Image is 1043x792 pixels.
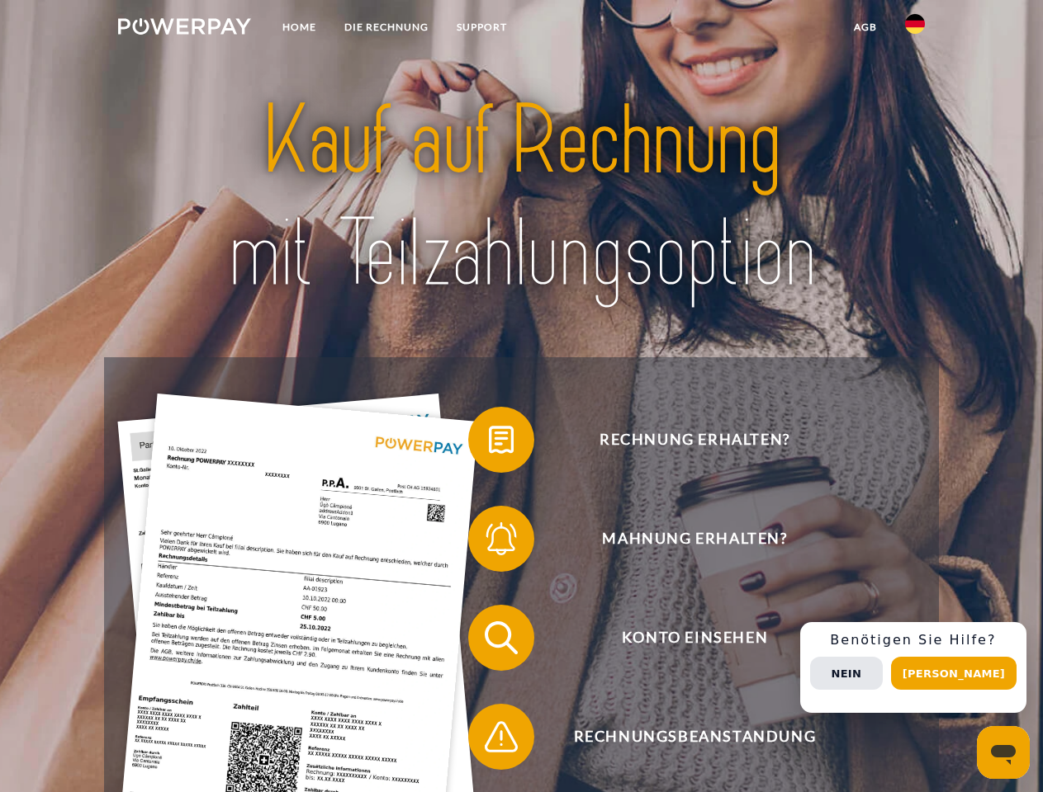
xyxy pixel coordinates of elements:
a: SUPPORT [443,12,521,42]
span: Rechnung erhalten? [492,407,897,473]
a: DIE RECHNUNG [330,12,443,42]
img: title-powerpay_de.svg [158,79,885,316]
button: Rechnung erhalten? [468,407,898,473]
img: qb_bill.svg [481,419,522,460]
h3: Benötigen Sie Hilfe? [810,632,1017,648]
button: Nein [810,657,883,690]
img: qb_bell.svg [481,518,522,559]
a: agb [840,12,891,42]
a: Home [268,12,330,42]
button: Konto einsehen [468,605,898,671]
img: logo-powerpay-white.svg [118,18,251,35]
span: Mahnung erhalten? [492,506,897,572]
img: qb_warning.svg [481,716,522,757]
button: Mahnung erhalten? [468,506,898,572]
button: [PERSON_NAME] [891,657,1017,690]
span: Konto einsehen [492,605,897,671]
span: Rechnungsbeanstandung [492,704,897,770]
iframe: Schaltfläche zum Öffnen des Messaging-Fensters [977,726,1030,779]
button: Rechnungsbeanstandung [468,704,898,770]
div: Schnellhilfe [800,622,1026,713]
img: qb_search.svg [481,617,522,658]
img: de [905,14,925,34]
